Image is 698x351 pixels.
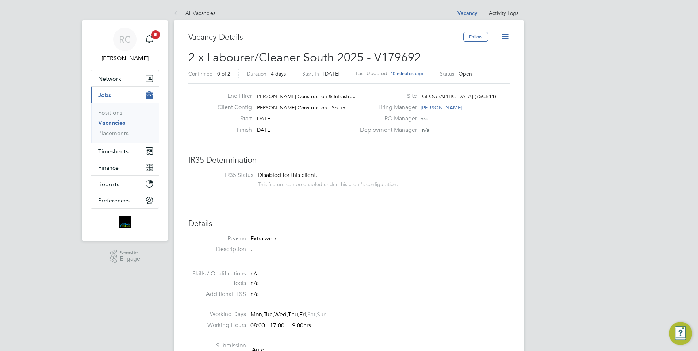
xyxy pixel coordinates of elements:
span: [DATE] [256,127,272,133]
label: Client Config [212,104,252,111]
span: Sun [317,311,327,318]
span: 40 minutes ago [390,70,423,77]
label: Working Hours [188,321,246,329]
span: [DATE] [323,70,340,77]
label: Hiring Manager [356,104,417,111]
span: n/a [422,127,429,133]
span: [PERSON_NAME] Construction & Infrastruct… [256,93,362,100]
span: Reports [98,181,119,188]
label: Site [356,92,417,100]
span: Powered by [120,250,140,256]
span: Mon, [250,311,264,318]
a: Activity Logs [489,10,518,16]
span: Wed, [274,311,288,318]
h3: IR35 Determination [188,155,510,166]
label: Additional H&S [188,290,246,298]
button: Finance [91,159,159,175]
button: Preferences [91,192,159,208]
span: [PERSON_NAME] Construction - South [256,104,345,111]
label: Last Updated [356,70,387,77]
div: 08:00 - 17:00 [250,322,311,329]
label: Skills / Qualifications [188,270,246,278]
label: Reason [188,235,246,243]
label: Working Days [188,310,246,318]
span: Extra work [250,235,277,242]
a: Vacancies [98,119,125,126]
label: Start [212,115,252,123]
label: PO Manager [356,115,417,123]
p: . [251,246,510,253]
span: n/a [250,290,259,298]
button: Follow [463,32,488,42]
button: Timesheets [91,143,159,159]
span: Robyn Clarke [91,54,159,63]
label: Start In [302,70,319,77]
a: All Vacancies [174,10,215,16]
h3: Details [188,219,510,229]
span: Preferences [98,197,130,204]
span: Network [98,75,121,82]
label: Finish [212,126,252,134]
label: Duration [247,70,266,77]
span: [PERSON_NAME] [421,104,463,111]
div: Jobs [91,103,159,143]
span: Thu, [288,311,299,318]
span: Engage [120,256,140,262]
span: Fri, [299,311,307,318]
span: 5 [151,30,160,39]
span: 9.00hrs [288,322,311,329]
span: Finance [98,164,119,171]
span: n/a [250,270,259,277]
span: n/a [421,115,428,122]
a: Powered byEngage [110,250,141,263]
h3: Vacancy Details [188,32,463,43]
span: Open [459,70,472,77]
span: 2 x Labourer/Cleaner South 2025 - V179692 [188,50,421,65]
span: 0 of 2 [217,70,230,77]
button: Jobs [91,87,159,103]
span: Jobs [98,92,111,99]
label: Confirmed [188,70,213,77]
label: Description [188,246,246,253]
img: bromak-logo-retina.png [119,216,131,228]
span: Disabled for this client. [258,171,317,179]
nav: Main navigation [82,20,168,241]
label: Tools [188,279,246,287]
a: Placements [98,130,129,136]
a: Go to home page [91,216,159,228]
span: [GEOGRAPHIC_DATA] (75CB11) [421,93,496,100]
div: This feature can be enabled under this client's configuration. [258,179,398,188]
a: 5 [142,28,157,51]
span: Sat, [307,311,317,318]
a: Vacancy [457,10,477,16]
button: Engage Resource Center [669,322,692,345]
label: End Hirer [212,92,252,100]
a: Positions [98,109,122,116]
label: IR35 Status [196,171,253,179]
a: RC[PERSON_NAME] [91,28,159,63]
label: Deployment Manager [356,126,417,134]
span: 4 days [271,70,286,77]
button: Network [91,70,159,86]
span: [DATE] [256,115,272,122]
span: Timesheets [98,148,129,155]
label: Status [440,70,454,77]
span: Tue, [264,311,274,318]
button: Reports [91,176,159,192]
span: n/a [250,279,259,287]
span: RC [119,35,131,44]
